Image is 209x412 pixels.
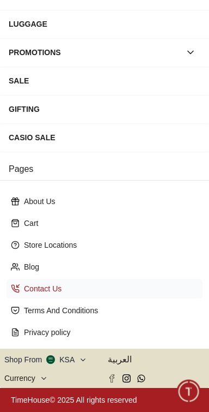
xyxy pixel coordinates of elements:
[11,396,137,404] a: TimeHouse© 2025 All rights reserved
[108,374,116,383] a: Facebook
[24,240,194,250] p: Store Locations
[24,327,194,338] p: Privacy policy
[122,374,131,383] a: Instagram
[24,196,194,207] p: About Us
[4,373,40,384] div: Currency
[24,305,194,316] p: Terms And Conditions
[24,218,194,229] p: Cart
[24,283,194,294] p: Contact Us
[108,353,205,366] button: العربية
[4,353,87,366] button: Shop FromKSA
[9,14,200,34] div: LUGGAGE
[9,99,200,119] div: GIFTING
[177,380,201,404] div: Chat Widget
[46,355,55,364] img: Saudi Arabia
[137,374,145,383] a: Whatsapp
[24,261,194,272] p: Blog
[9,128,200,147] div: CASIO SALE
[9,71,200,91] div: SALE
[9,43,181,62] div: PROMOTIONS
